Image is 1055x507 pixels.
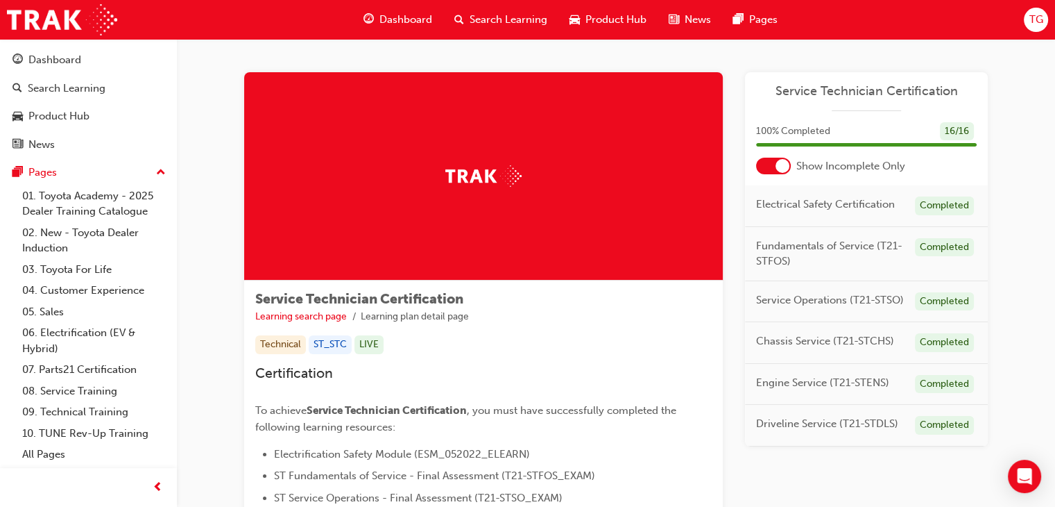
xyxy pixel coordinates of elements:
a: car-iconProduct Hub [558,6,658,34]
span: news-icon [12,139,23,151]
button: Pages [6,160,171,185]
button: TG [1024,8,1048,32]
span: TG [1029,12,1043,28]
li: Learning plan detail page [361,309,469,325]
div: Completed [915,292,974,311]
span: guage-icon [12,54,23,67]
span: Chassis Service (T21-STCHS) [756,333,894,349]
span: To achieve [255,404,307,417]
a: 02. New - Toyota Dealer Induction [17,222,171,259]
span: Service Operations (T21-STSO) [756,292,904,308]
a: guage-iconDashboard [352,6,443,34]
div: Completed [915,238,974,257]
img: Trak [445,165,522,187]
div: Search Learning [28,81,105,97]
span: Certification [255,365,333,381]
span: Electrification Safety Module (ESM_052022_ELEARN) [274,448,530,460]
a: 07. Parts21 Certification [17,359,171,381]
span: pages-icon [12,167,23,179]
span: Service Technician Certification [307,404,467,417]
button: DashboardSearch LearningProduct HubNews [6,44,171,160]
a: 09. Technical Training [17,401,171,423]
span: Engine Service (T21-STENS) [756,375,889,391]
span: News [685,12,711,28]
a: Search Learning [6,76,171,101]
a: News [6,132,171,158]
a: news-iconNews [658,6,722,34]
a: Learning search page [255,310,347,322]
div: Product Hub [28,108,89,124]
span: Electrical Safety Certification [756,197,895,213]
a: All Pages [17,444,171,465]
div: Pages [28,165,57,181]
div: Open Intercom Messenger [1008,460,1041,493]
span: , you must have successfully completed the following learning resources: [255,404,679,433]
a: 04. Customer Experience [17,280,171,301]
span: 100 % Completed [756,124,830,140]
a: 03. Toyota For Life [17,259,171,281]
a: 08. Service Training [17,381,171,402]
a: 06. Electrification (EV & Hybrid) [17,322,171,359]
a: 05. Sales [17,301,171,323]
div: Completed [915,197,974,215]
span: Search Learning [470,12,547,28]
span: Driveline Service (T21-STDLS) [756,416,898,432]
a: Service Technician Certification [756,83,977,99]
a: pages-iconPages [722,6,789,34]
div: Completed [915,375,974,394]
div: Dashboard [28,52,81,68]
span: search-icon [454,11,464,28]
div: News [28,137,55,153]
span: Dashboard [379,12,432,28]
span: pages-icon [733,11,744,28]
span: car-icon [569,11,580,28]
span: Pages [749,12,778,28]
span: Fundamentals of Service (T21-STFOS) [756,238,904,269]
div: Completed [915,333,974,352]
a: Dashboard [6,47,171,73]
span: guage-icon [363,11,374,28]
span: car-icon [12,110,23,123]
span: Service Technician Certification [255,291,463,307]
img: Trak [7,4,117,35]
div: Completed [915,416,974,435]
span: prev-icon [153,479,163,497]
a: 01. Toyota Academy - 2025 Dealer Training Catalogue [17,185,171,222]
div: LIVE [354,335,384,354]
span: ST Service Operations - Final Assessment (T21-STSO_EXAM) [274,492,563,504]
span: search-icon [12,83,22,95]
span: Show Incomplete Only [796,158,905,174]
div: Technical [255,335,306,354]
span: news-icon [669,11,679,28]
span: ST Fundamentals of Service - Final Assessment (T21-STFOS_EXAM) [274,469,595,482]
div: ST_STC [309,335,352,354]
span: Product Hub [585,12,646,28]
a: Product Hub [6,103,171,129]
span: up-icon [156,164,166,182]
a: search-iconSearch Learning [443,6,558,34]
a: 10. TUNE Rev-Up Training [17,423,171,444]
div: 16 / 16 [940,122,974,141]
